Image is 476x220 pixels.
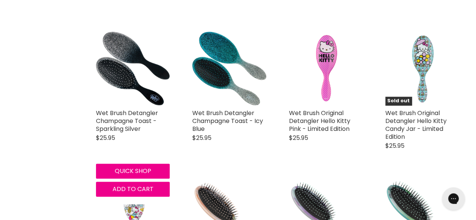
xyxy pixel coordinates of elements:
[438,185,468,212] iframe: Gorgias live chat messenger
[96,182,170,197] button: Add to cart
[96,164,170,179] button: Quick shop
[385,109,447,141] a: Wet Brush Original Detangler Hello Kitty Candy Jar - Limited Edition
[192,32,266,105] img: Wet Brush Detangler Champagne Toast - Icy Blue
[385,32,459,105] a: Wet Brush Original Detangler Hello Kitty Candy Jar - Limited Edition Wet Brush Original Detangler...
[385,97,412,105] span: Sold out
[113,185,154,193] span: Add to cart
[289,134,308,142] span: $25.95
[96,109,158,133] a: Wet Brush Detangler Champagne Toast - Sparkling Silver
[96,134,115,142] span: $25.95
[385,141,405,150] span: $25.95
[96,32,170,105] img: Wet Brush Detangler Champagne Toast - Sparkling Silver
[192,109,263,133] a: Wet Brush Detangler Champagne Toast - Icy Blue
[289,109,350,133] a: Wet Brush Original Detangler Hello Kitty Pink - Limited Edition
[310,32,342,105] img: Wet Brush Original Detangler Hello Kitty Pink - Limited Edition
[192,134,211,142] span: $25.95
[406,32,438,105] img: Wet Brush Original Detangler Hello Kitty Candy Jar - Limited Edition
[289,32,363,105] a: Wet Brush Original Detangler Hello Kitty Pink - Limited Edition Wet Brush Original Detangler Hell...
